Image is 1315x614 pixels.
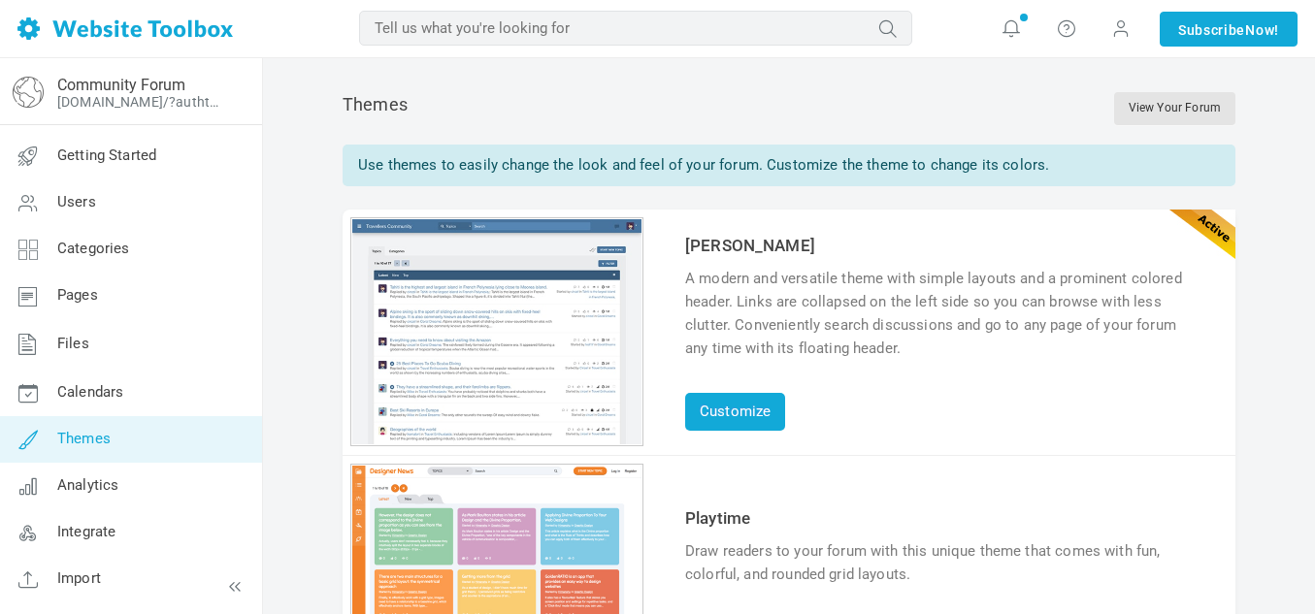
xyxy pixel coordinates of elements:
span: Now! [1245,19,1279,41]
a: SubscribeNow! [1160,12,1298,47]
td: [PERSON_NAME] [680,229,1206,262]
img: angela_thumb.jpg [352,219,641,444]
input: Tell us what you're looking for [359,11,912,46]
span: Files [57,335,89,352]
div: A modern and versatile theme with simple layouts and a prominent colored header. Links are collap... [685,267,1201,360]
span: Themes [57,430,111,447]
a: [DOMAIN_NAME]/?authtoken=bf1630cb515e6848d64c8a6042a74aec&rememberMe=1 [57,94,226,110]
span: Users [57,193,96,210]
span: Pages [57,286,98,304]
span: Import [57,569,101,587]
span: Analytics [57,476,118,494]
span: Calendars [57,383,123,401]
a: Community Forum [57,76,185,94]
span: Getting Started [57,146,156,164]
div: Draw readers to your forum with this unique theme that comes with fun, colorful, and rounded grid... [685,539,1201,586]
span: Categories [57,240,130,257]
a: Customize theme [352,431,641,448]
a: Playtime [685,508,750,528]
div: Themes [343,92,1235,125]
a: View Your Forum [1114,92,1235,125]
a: Customize [685,393,785,431]
div: Use themes to easily change the look and feel of your forum. Customize the theme to change its co... [343,145,1235,186]
img: globe-icon.png [13,77,44,108]
span: Integrate [57,523,115,540]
